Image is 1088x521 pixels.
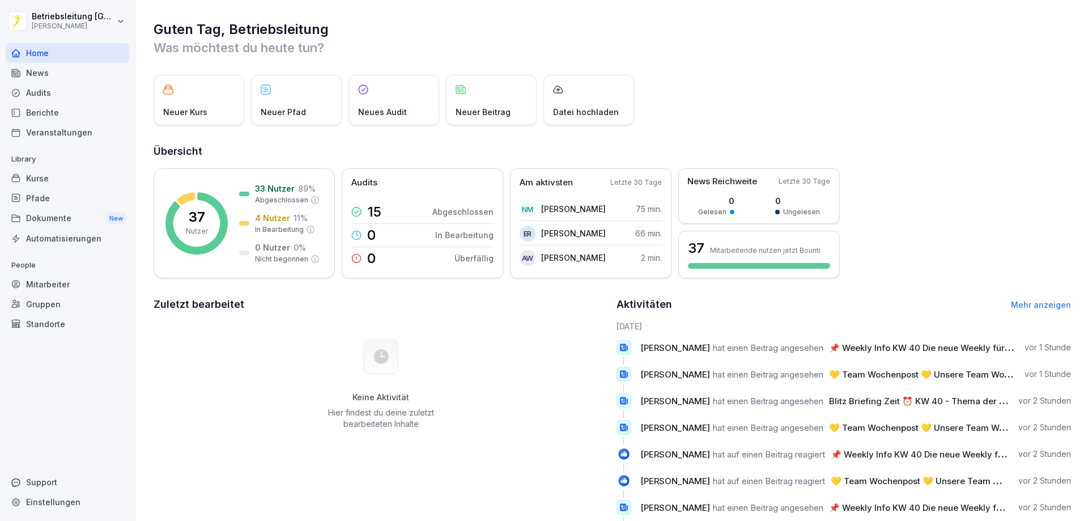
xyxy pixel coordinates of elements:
span: hat einen Beitrag angesehen [713,396,823,406]
a: Gruppen [6,294,129,314]
span: [PERSON_NAME] [640,502,710,513]
p: 0 % [294,242,306,253]
p: Letzte 30 Tage [779,176,830,187]
a: Standorte [6,314,129,334]
p: 0 Nutzer [255,242,290,253]
p: Am aktivsten [520,176,573,189]
span: [PERSON_NAME] [640,422,710,433]
p: Mitarbeitende nutzen jetzt Bounti [710,246,821,255]
p: 0 [775,195,820,207]
p: 15 [367,205,381,219]
p: News Reichweite [687,175,757,188]
p: vor 1 Stunde [1025,342,1071,353]
p: People [6,256,129,274]
div: New [107,212,126,225]
span: hat einen Beitrag angesehen [713,369,823,380]
p: Nutzer [186,226,208,236]
p: 0 [367,228,376,242]
h2: Übersicht [154,143,1071,159]
p: 89 % [298,183,316,194]
p: 75 min. [636,203,662,215]
span: [PERSON_NAME] [640,396,710,406]
p: Ungelesen [783,207,820,217]
p: 37 [189,210,205,224]
span: [PERSON_NAME] [640,449,710,460]
span: [PERSON_NAME] [640,342,710,353]
p: Datei hochladen [553,106,619,118]
h5: Keine Aktivität [324,392,438,403]
a: Automatisierungen [6,228,129,248]
span: hat einen Beitrag angesehen [713,422,823,433]
p: Abgeschlossen [432,206,494,218]
p: 33 Nutzer [255,183,295,194]
p: Letzte 30 Tage [610,177,662,188]
p: Was möchtest du heute tun? [154,39,1071,57]
p: Library [6,150,129,168]
p: In Bearbeitung [435,229,494,241]
p: 2 min. [641,252,662,264]
p: Neues Audit [358,106,407,118]
p: 0 [698,195,734,207]
span: hat einen Beitrag angesehen [713,502,823,513]
p: Hier findest du deine zuletzt bearbeiteten Inhalte [324,407,438,430]
p: [PERSON_NAME] [541,252,606,264]
h6: [DATE] [617,320,1072,332]
a: Veranstaltungen [6,122,129,142]
p: In Bearbeitung [255,225,304,235]
p: vor 1 Stunde [1025,368,1071,380]
p: Überfällig [454,252,494,264]
div: Support [6,472,129,492]
span: hat einen Beitrag angesehen [713,342,823,353]
span: [PERSON_NAME] [640,476,710,486]
p: Neuer Kurs [163,106,207,118]
a: Einstellungen [6,492,129,512]
a: Kurse [6,168,129,188]
div: Dokumente [6,208,129,229]
a: News [6,63,129,83]
div: AW [520,250,535,266]
p: [PERSON_NAME] [541,227,606,239]
p: [PERSON_NAME] [541,203,606,215]
p: vor 2 Stunden [1018,395,1071,406]
p: [PERSON_NAME] [32,22,114,30]
a: Audits [6,83,129,103]
span: hat auf einen Beitrag reagiert [713,449,825,460]
a: Pfade [6,188,129,208]
p: Gelesen [698,207,726,217]
span: hat auf einen Beitrag reagiert [713,476,825,486]
h3: 37 [688,239,704,258]
p: Audits [351,176,377,189]
div: ER [520,226,535,242]
p: Betriebsleitung [GEOGRAPHIC_DATA] [32,12,114,22]
p: vor 2 Stunden [1018,502,1071,513]
a: Mehr anzeigen [1011,300,1071,310]
p: 0 [367,252,376,265]
p: vor 2 Stunden [1018,448,1071,460]
p: 4 Nutzer [255,212,290,224]
p: vor 2 Stunden [1018,475,1071,486]
a: Berichte [6,103,129,122]
p: 66 min. [635,227,662,239]
h1: Guten Tag, Betriebsleitung [154,20,1071,39]
h2: Zuletzt bearbeitet [154,296,609,312]
a: Mitarbeiter [6,274,129,294]
span: [PERSON_NAME] [640,369,710,380]
p: vor 2 Stunden [1018,422,1071,433]
p: Nicht begonnen [255,254,308,264]
div: NM [520,201,535,217]
a: DokumenteNew [6,208,129,229]
a: Home [6,43,129,63]
p: 11 % [294,212,308,224]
